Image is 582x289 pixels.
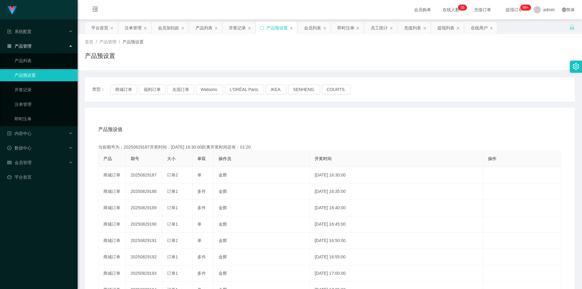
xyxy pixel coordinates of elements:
div: 开奖记录 [229,22,246,34]
div: 即时注单 [337,22,354,34]
span: 单 [197,173,202,177]
span: / [96,39,97,44]
td: [DATE] 16:50:00 [310,233,483,249]
a: 即时注单 [15,113,73,125]
span: 单 [197,222,202,227]
span: 系统配置 [7,29,32,34]
td: 商城订单 [99,216,126,233]
i: 图标: check-circle-o [7,146,12,150]
button: SENHENG. [288,85,320,94]
i: 图标: setting [573,63,579,70]
td: 金辉 [214,249,310,265]
span: 操作 [488,156,497,161]
sup: 1016 [520,5,531,11]
td: 20250829190 [126,216,162,233]
span: 订单2 [167,173,178,177]
span: 数据中心 [7,146,32,150]
i: 图标: close [143,26,147,30]
span: 开奖时间 [315,156,332,161]
span: 订单1 [167,222,178,227]
i: 图标: appstore-o [7,44,12,48]
button: Watsons. [196,85,223,94]
a: 开奖记录 [15,84,73,96]
span: 产品预设置 [122,39,144,44]
span: 单双 [197,156,206,161]
button: 商城订单 [110,85,137,94]
td: 商城订单 [99,249,126,265]
td: 金辉 [214,183,310,200]
span: 内容中心 [7,131,32,136]
td: 商城订单 [99,265,126,282]
i: 图标: close [289,26,293,30]
td: 金辉 [214,167,310,183]
i: 图标: menu-fold [85,0,105,20]
div: 产品预设置 [266,22,288,34]
td: 20250829189 [126,200,162,216]
span: 多件 [197,189,206,194]
td: 金辉 [214,200,310,216]
div: 注单管理 [125,22,142,34]
span: 产品预设值 [98,126,122,133]
span: 类型： [92,85,110,94]
span: 期号 [131,156,139,161]
div: 当前期号为：20250829187开奖时间：[DATE] 16:30:00距离开奖时间还有：01:20 [98,144,561,150]
td: 商城订单 [99,167,126,183]
td: 20250829191 [126,233,162,249]
i: 图标: close [456,26,460,30]
div: 会员加扣款 [158,22,179,34]
button: 福利订单 [139,85,166,94]
img: logo.9652507e.png [7,6,17,15]
td: [DATE] 16:40:00 [310,200,483,216]
a: 产品列表 [15,55,73,67]
i: 图标: close [214,26,218,30]
span: 订单2 [167,238,178,243]
td: 商城订单 [99,233,126,249]
td: [DATE] 16:55:00 [310,249,483,265]
span: 订单1 [167,189,178,194]
span: 提现订单 [503,8,526,12]
div: 员工统计 [371,22,388,34]
span: 订单1 [167,271,178,276]
i: 图标: close [181,26,185,30]
i: 图标: close [248,26,251,30]
td: 商城订单 [99,200,126,216]
i: 图标: close [423,26,426,30]
div: 平台首页 [91,22,108,34]
span: 会员管理 [7,160,32,165]
button: 兑现订单 [167,85,194,94]
span: 首页 [85,39,93,44]
i: 图标: close [110,26,114,30]
a: 产品预设置 [15,69,73,81]
p: 6 [463,5,465,11]
a: 图标: dashboard平台首页 [7,171,73,183]
i: 图标: global [562,8,566,12]
span: 充值订单 [471,8,494,12]
span: 在线人数 [440,8,463,12]
td: 20250829193 [126,265,162,282]
div: 在线用户 [471,22,488,34]
i: 图标: close [490,26,493,30]
i: 图标: form [7,29,12,34]
span: / [119,39,120,44]
span: 大小 [167,156,176,161]
sup: 36 [458,5,467,11]
td: 20250829188 [126,183,162,200]
i: 图标: table [7,160,12,165]
div: 会员列表 [304,22,321,34]
p: 3 [460,5,463,11]
span: 产品 [103,156,112,161]
span: 产品管理 [7,44,32,49]
td: 金辉 [214,216,310,233]
td: [DATE] 16:35:00 [310,183,483,200]
span: 单 [197,238,202,243]
td: 20250829192 [126,249,162,265]
div: 产品列表 [196,22,212,34]
button: L'ORÉAL Paris. [225,85,264,94]
span: 产品管理 [99,39,116,44]
td: 20250829187 [126,167,162,183]
i: 图标: close [390,26,393,30]
span: 操作员 [219,156,231,161]
td: 金辉 [214,265,310,282]
i: 图标: close [323,26,326,30]
span: 多件 [197,271,206,276]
